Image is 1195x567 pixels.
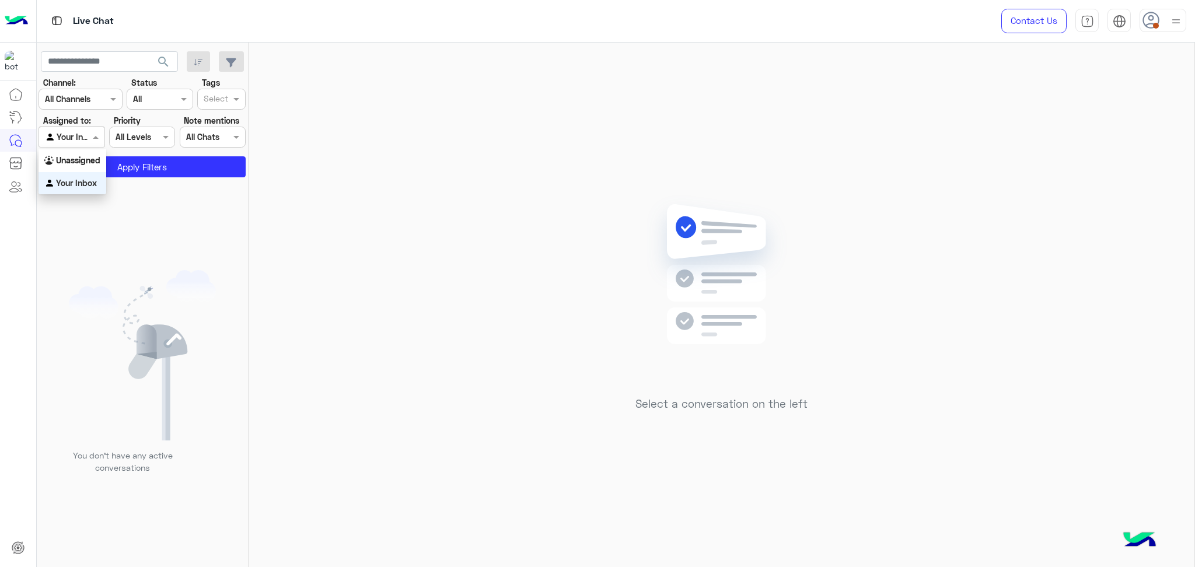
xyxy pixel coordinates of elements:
[184,114,239,127] label: Note mentions
[156,55,170,69] span: search
[69,270,216,440] img: empty users
[5,51,26,72] img: 1403182699927242
[1075,9,1099,33] a: tab
[5,9,28,33] img: Logo
[64,449,181,474] p: You don’t have any active conversations
[637,195,806,388] img: no messages
[1169,14,1183,29] img: profile
[1113,15,1126,28] img: tab
[202,92,228,107] div: Select
[39,149,106,194] ng-dropdown-panel: Options list
[56,155,100,165] b: Unassigned
[635,397,808,411] h5: Select a conversation on the left
[114,114,141,127] label: Priority
[149,51,178,76] button: search
[73,13,114,29] p: Live Chat
[43,76,76,89] label: Channel:
[202,76,220,89] label: Tags
[43,114,91,127] label: Assigned to:
[1119,520,1160,561] img: hulul-logo.png
[1081,15,1094,28] img: tab
[44,178,56,190] img: INBOX.AGENTFILTER.YOURINBOX
[56,178,97,188] b: Your Inbox
[50,13,64,28] img: tab
[39,156,246,177] button: Apply Filters
[44,156,56,167] img: INBOX.AGENTFILTER.UNASSIGNED
[1001,9,1067,33] a: Contact Us
[131,76,157,89] label: Status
